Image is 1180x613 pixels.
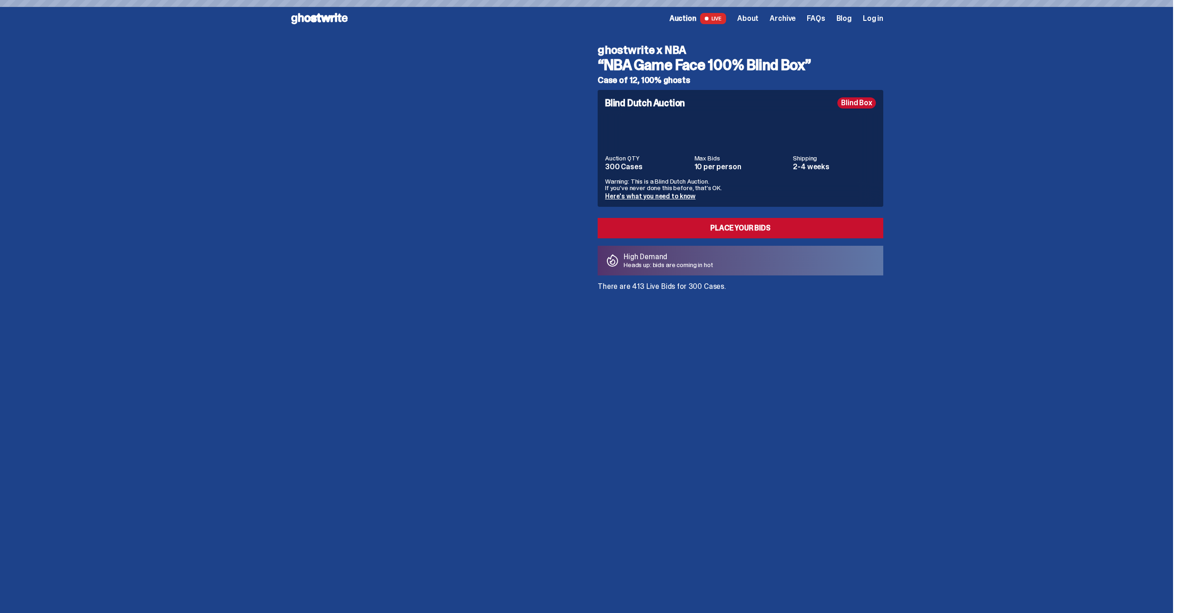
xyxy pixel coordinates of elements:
a: Auction LIVE [670,13,726,24]
dt: Auction QTY [605,155,689,161]
dd: 300 Cases [605,163,689,171]
dt: Max Bids [695,155,788,161]
div: Blind Box [837,97,876,109]
h3: “NBA Game Face 100% Blind Box” [598,57,883,72]
p: There are 413 Live Bids for 300 Cases. [598,283,883,290]
dd: 2-4 weeks [793,163,876,171]
a: Blog [836,15,852,22]
a: About [737,15,759,22]
p: Heads up: bids are coming in hot [624,262,713,268]
dd: 10 per person [695,163,788,171]
h4: Blind Dutch Auction [605,98,685,108]
span: LIVE [700,13,727,24]
h4: ghostwrite x NBA [598,45,883,56]
span: Auction [670,15,696,22]
a: FAQs [807,15,825,22]
p: Warning: This is a Blind Dutch Auction. If you’ve never done this before, that’s OK. [605,178,876,191]
dt: Shipping [793,155,876,161]
a: Archive [770,15,796,22]
h5: Case of 12, 100% ghosts [598,76,883,84]
p: High Demand [624,253,713,261]
a: Here's what you need to know [605,192,695,200]
a: Log in [863,15,883,22]
a: Place your Bids [598,218,883,238]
